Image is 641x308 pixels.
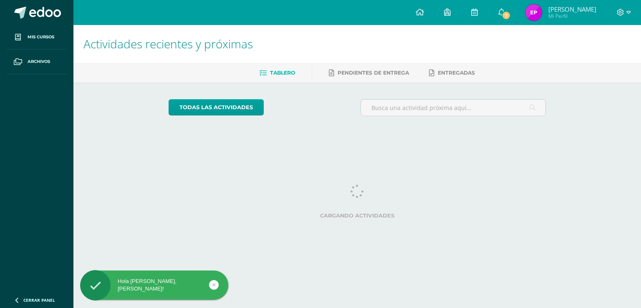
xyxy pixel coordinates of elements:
[548,5,596,13] span: [PERSON_NAME]
[83,36,253,52] span: Actividades recientes y próximas
[260,66,295,80] a: Tablero
[28,34,54,40] span: Mis cursos
[169,99,264,115] a: todas las Actividades
[361,100,546,116] input: Busca una actividad próxima aquí...
[7,25,67,50] a: Mis cursos
[438,70,475,76] span: Entregadas
[7,50,67,74] a: Archivos
[548,13,596,20] span: Mi Perfil
[23,297,55,303] span: Cerrar panel
[80,278,228,293] div: Hola [PERSON_NAME], [PERSON_NAME]!
[338,70,409,76] span: Pendientes de entrega
[169,213,546,219] label: Cargando actividades
[502,11,511,20] span: 7
[329,66,409,80] a: Pendientes de entrega
[525,4,542,21] img: 15aefbe3f8d86bd328289c3266de194a.png
[28,58,50,65] span: Archivos
[429,66,475,80] a: Entregadas
[270,70,295,76] span: Tablero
